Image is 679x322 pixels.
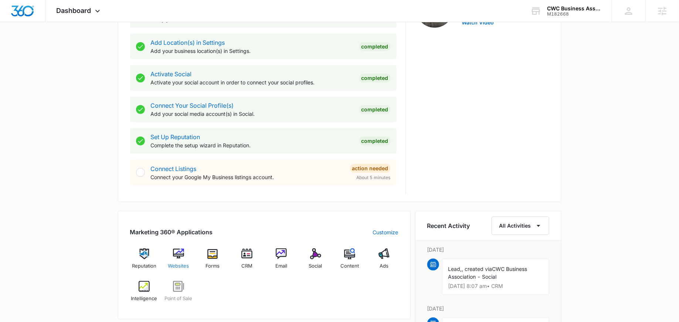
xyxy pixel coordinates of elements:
span: , created via [462,266,492,272]
a: Customize [373,228,398,236]
h6: Recent Activity [427,221,470,230]
a: Point of Sale [164,281,193,308]
span: Email [275,262,287,270]
p: Add your social media account(s) in Social. [151,110,353,118]
a: Social [301,248,330,275]
a: Ads [370,248,398,275]
a: Set Up Reputation [151,133,200,141]
span: Websites [168,262,189,270]
div: Completed [359,42,391,51]
a: Connect Your Social Profile(s) [151,102,234,109]
span: Content [340,262,359,270]
a: Content [336,248,364,275]
span: Ads [380,262,388,270]
span: Lead, [448,266,462,272]
a: Websites [164,248,193,275]
p: [DATE] [427,305,549,312]
div: account name [547,6,601,11]
div: account id [547,11,601,17]
div: Action Needed [350,164,391,173]
p: [DATE] 8:07 am • CRM [448,284,543,289]
a: CRM [233,248,261,275]
p: Connect your Google My Business listings account. [151,173,344,181]
a: Add Location(s) in Settings [151,39,225,46]
span: Forms [206,262,220,270]
span: About 5 minutes [357,174,391,181]
span: Point of Sale [164,295,193,302]
button: All Activities [492,217,549,235]
span: CRM [241,262,252,270]
div: Completed [359,137,391,145]
p: [DATE] [427,246,549,254]
div: Completed [359,74,391,83]
a: Intelligence [130,281,159,308]
div: Completed [359,105,391,114]
button: Watch Video [462,20,494,25]
p: Add your business location(s) in Settings. [151,47,353,55]
span: Reputation [132,262,156,270]
span: Social [309,262,322,270]
h2: Marketing 360® Applications [130,228,213,237]
p: Complete the setup wizard in Reputation. [151,141,353,149]
p: Activate your social account in order to connect your social profiles. [151,78,353,86]
span: Dashboard [57,7,91,14]
a: Connect Listings [151,165,197,172]
span: Intelligence [131,295,157,302]
a: Forms [198,248,227,275]
a: Activate Social [151,70,192,78]
a: Email [267,248,296,275]
a: Reputation [130,248,159,275]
